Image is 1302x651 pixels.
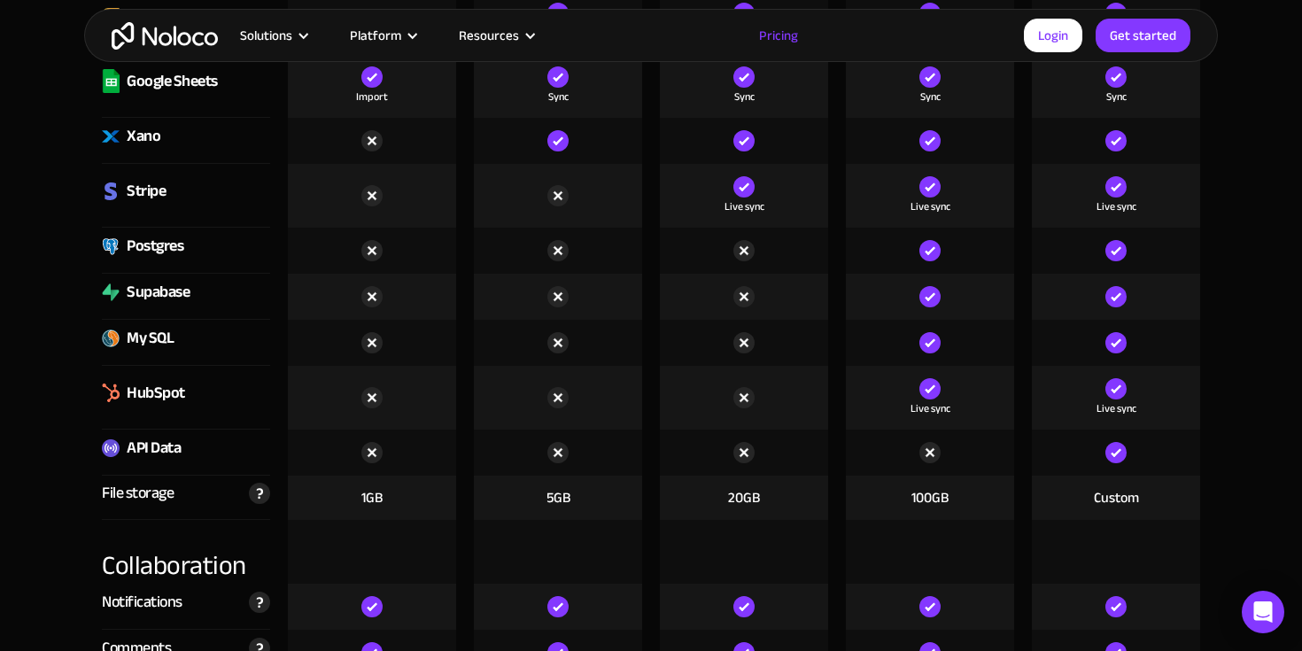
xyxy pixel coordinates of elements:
div: Live sync [911,399,950,417]
div: 5GB [546,488,570,508]
a: Get started [1096,19,1190,52]
div: Solutions [240,24,292,47]
div: Solutions [218,24,328,47]
div: Live sync [725,198,764,215]
a: home [112,22,218,50]
div: Sync [1106,88,1127,105]
div: My SQL [127,325,174,352]
div: Live sync [1097,399,1136,417]
div: 1GB [361,488,383,508]
div: API Data [127,435,181,461]
div: Sync [548,88,569,105]
div: Live sync [911,198,950,215]
div: 100GB [911,488,949,508]
div: Sync [734,88,755,105]
div: Collaboration [102,520,270,584]
div: Resources [437,24,554,47]
div: Open Intercom Messenger [1242,591,1284,633]
div: Supabase [127,279,190,306]
div: 20GB [728,488,760,508]
div: Platform [350,24,401,47]
div: Notifications [102,589,182,616]
div: Platform [328,24,437,47]
div: HubSpot [127,380,185,407]
div: Live sync [1097,198,1136,215]
div: Custom [1094,488,1139,508]
div: Postgres [127,233,183,260]
div: Google Sheets [127,68,218,95]
div: Stripe [127,178,166,205]
div: Sync [920,88,941,105]
a: Login [1024,19,1082,52]
div: Import [356,88,388,105]
a: Pricing [737,24,820,47]
div: Resources [459,24,519,47]
div: File storage [102,480,174,507]
div: Xano [127,123,160,150]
